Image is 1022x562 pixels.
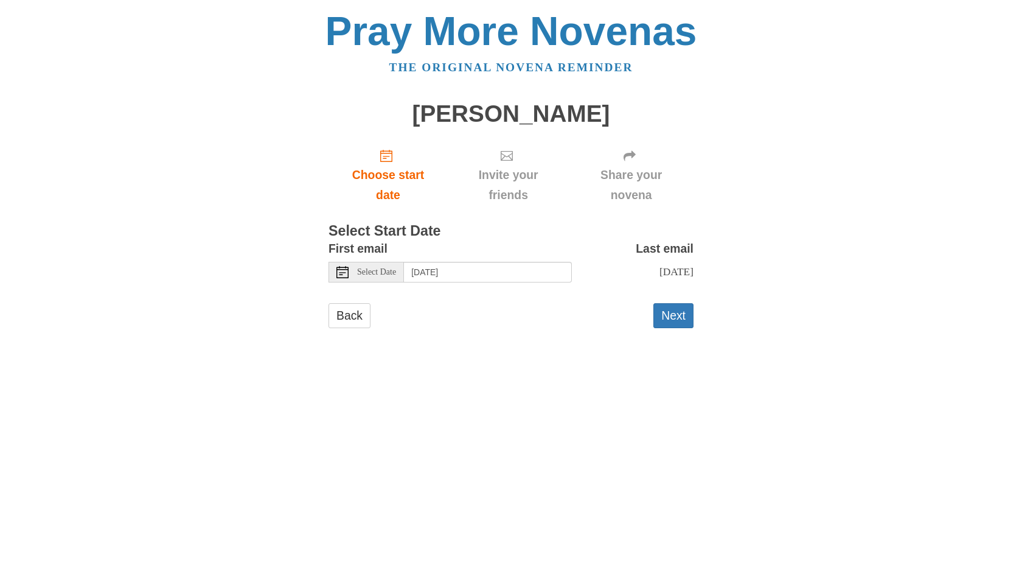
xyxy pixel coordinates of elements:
h1: [PERSON_NAME] [328,101,693,127]
span: Share your novena [581,165,681,205]
a: Pray More Novenas [325,9,697,54]
button: Next [653,303,693,328]
label: First email [328,239,388,259]
div: Click "Next" to confirm your start date first. [448,139,569,211]
span: Choose start date [341,165,436,205]
span: [DATE] [659,265,693,278]
span: Invite your friends [460,165,557,205]
a: Choose start date [328,139,448,211]
a: The original novena reminder [389,61,633,74]
h3: Select Start Date [328,223,693,239]
a: Back [328,303,370,328]
div: Click "Next" to confirm your start date first. [569,139,693,211]
span: Select Date [357,268,396,276]
label: Last email [636,239,693,259]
